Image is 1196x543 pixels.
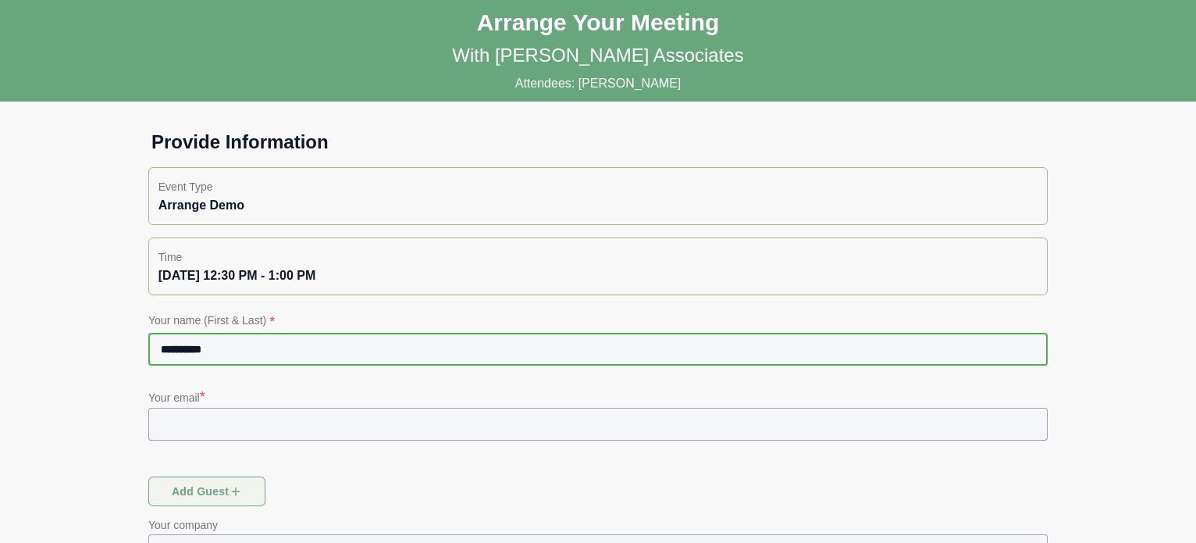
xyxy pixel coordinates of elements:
[515,74,682,93] p: Attendees: [PERSON_NAME]
[158,248,1038,266] p: Time
[171,477,244,506] span: Add guest
[452,43,743,68] p: With [PERSON_NAME] Associates
[158,196,1038,215] div: Arrange Demo
[158,177,1038,196] p: Event Type
[148,311,1048,333] p: Your name (First & Last)
[139,130,1057,155] h1: Provide Information
[477,9,720,37] h1: Arrange Your Meeting
[148,516,1048,534] p: Your company
[148,477,265,506] button: Add guest
[148,386,1048,408] p: Your email
[158,266,1038,285] div: [DATE] 12:30 PM - 1:00 PM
